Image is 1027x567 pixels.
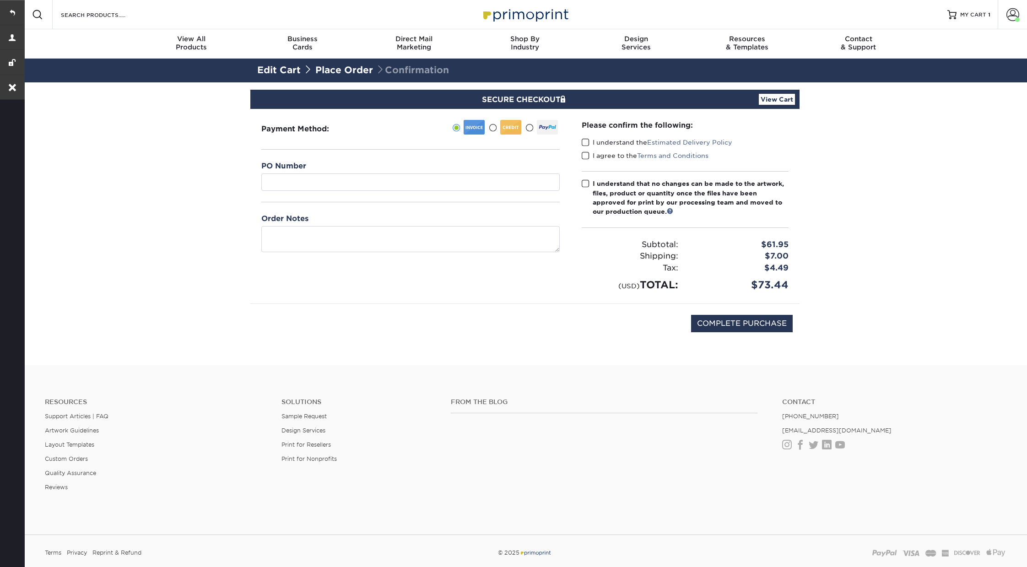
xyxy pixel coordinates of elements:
a: Terms and Conditions [637,152,708,159]
div: Industry [470,35,581,51]
input: SEARCH PRODUCTS..... [60,9,149,20]
img: Primoprint [519,549,551,556]
a: Estimated Delivery Policy [647,139,732,146]
a: Layout Templates [45,441,94,448]
a: Reviews [45,484,68,491]
small: (USD) [618,282,640,290]
a: Edit Cart [257,65,301,76]
a: Direct MailMarketing [358,29,470,59]
span: Business [247,35,358,43]
a: Contact [782,398,1005,406]
h4: Solutions [281,398,437,406]
a: [EMAIL_ADDRESS][DOMAIN_NAME] [782,427,892,434]
a: Terms [45,546,61,560]
div: $4.49 [685,262,795,274]
div: TOTAL: [575,277,685,292]
a: Artwork Guidelines [45,427,99,434]
a: Privacy [67,546,87,560]
label: I agree to the [582,151,708,160]
a: Shop ByIndustry [470,29,581,59]
a: Support Articles | FAQ [45,413,108,420]
div: Subtotal: [575,239,685,251]
label: Order Notes [261,213,308,224]
div: Shipping: [575,250,685,262]
a: Print for Resellers [281,441,331,448]
h4: Resources [45,398,268,406]
span: Shop By [470,35,581,43]
div: $7.00 [685,250,795,262]
a: [PHONE_NUMBER] [782,413,839,420]
label: PO Number [261,161,306,172]
div: Tax: [575,262,685,274]
a: Resources& Templates [692,29,803,59]
a: View AllProducts [136,29,247,59]
a: Sample Request [281,413,327,420]
div: & Support [803,35,914,51]
input: COMPLETE PURCHASE [691,315,793,332]
div: Please confirm the following: [582,120,789,130]
a: Design Services [281,427,325,434]
span: SECURE CHECKOUT [482,95,568,104]
div: $61.95 [685,239,795,251]
span: View All [136,35,247,43]
a: DesignServices [580,29,692,59]
div: Products [136,35,247,51]
div: Services [580,35,692,51]
div: & Templates [692,35,803,51]
div: Cards [247,35,358,51]
a: Contact& Support [803,29,914,59]
div: I understand that no changes can be made to the artwork, files, product or quantity once the file... [593,179,789,216]
a: View Cart [759,94,795,105]
span: Contact [803,35,914,43]
a: Reprint & Refund [92,546,141,560]
span: Confirmation [376,65,449,76]
span: MY CART [960,11,986,19]
h3: Payment Method: [261,124,351,133]
span: Resources [692,35,803,43]
a: Custom Orders [45,455,88,462]
div: © 2025 [362,546,687,560]
h4: From the Blog [451,398,757,406]
div: Marketing [358,35,470,51]
a: Print for Nonprofits [281,455,337,462]
span: Direct Mail [358,35,470,43]
div: $73.44 [685,277,795,292]
label: I understand the [582,138,732,147]
a: Quality Assurance [45,470,96,476]
span: 1 [988,11,990,18]
img: Primoprint [479,5,571,24]
a: BusinessCards [247,29,358,59]
span: Design [580,35,692,43]
a: Place Order [315,65,373,76]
